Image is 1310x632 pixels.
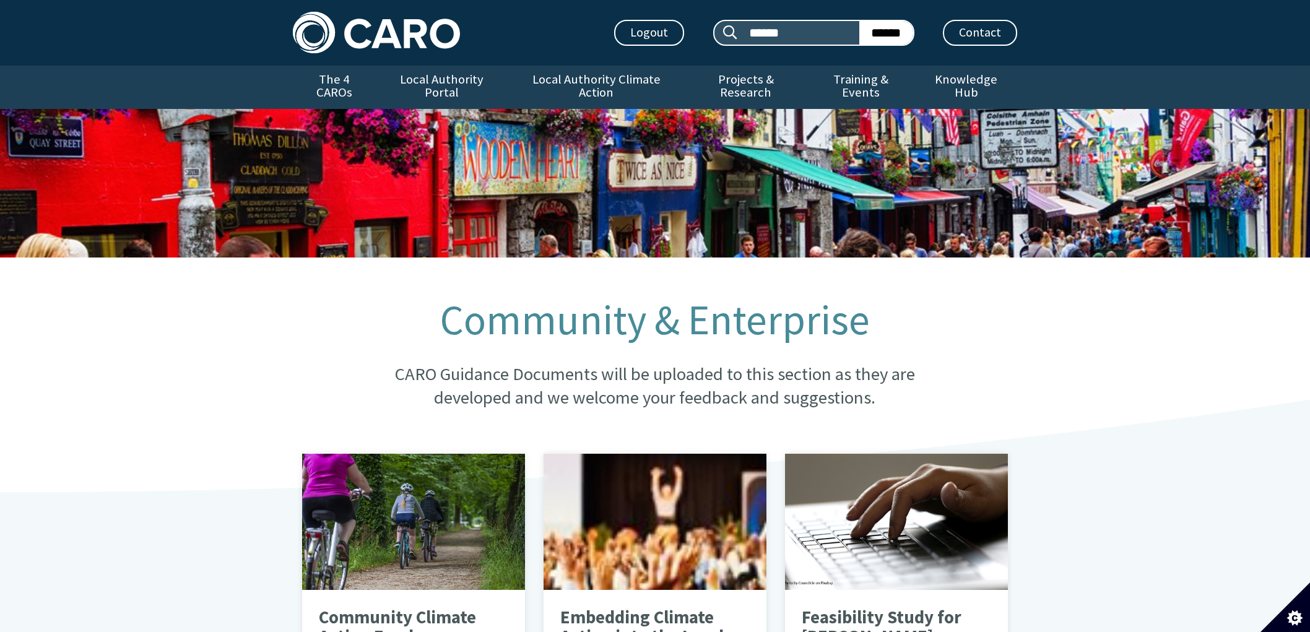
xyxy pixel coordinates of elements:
a: Local Authority Climate Action [508,66,684,109]
p: CARO Guidance Documents will be uploaded to this section as they are developed and we welcome you... [355,363,955,409]
a: Contact [943,20,1017,46]
a: Local Authority Portal [375,66,508,109]
a: Knowledge Hub [916,66,1017,109]
a: Training & Events [807,66,915,109]
img: Caro logo [293,12,460,53]
a: Projects & Research [685,66,807,109]
a: Logout [614,20,684,46]
h1: Community & Enterprise [355,297,955,343]
a: The 4 CAROs [293,66,375,109]
button: Set cookie preferences [1260,582,1310,632]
